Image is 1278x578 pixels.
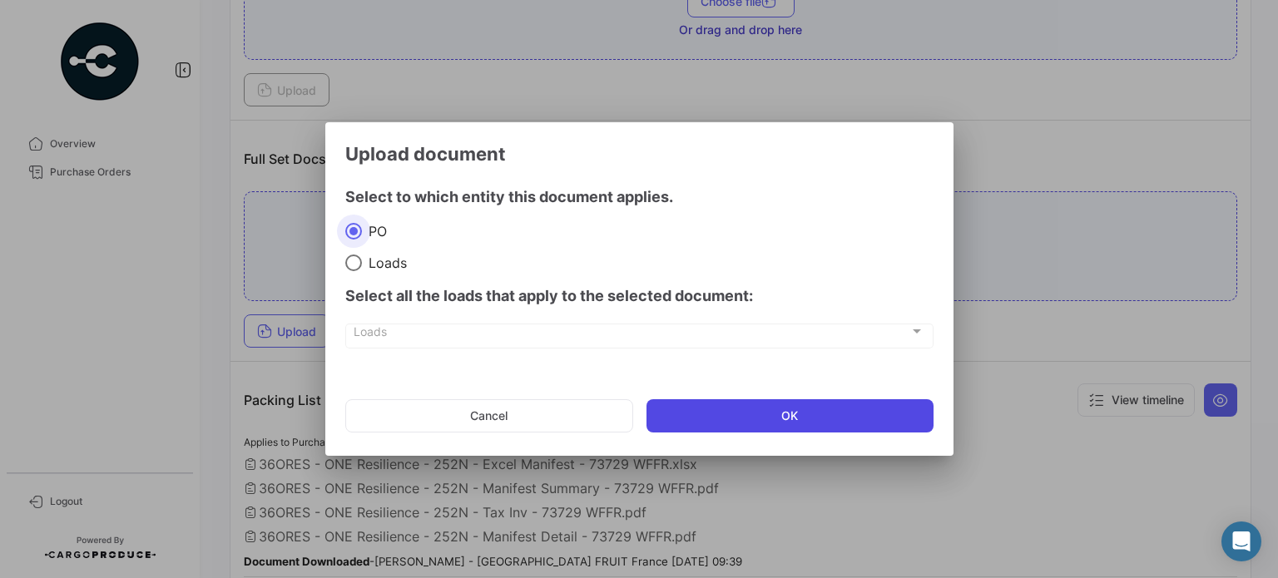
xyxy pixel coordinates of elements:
[354,328,909,342] span: Loads
[1221,521,1261,561] div: Abrir Intercom Messenger
[345,284,934,308] h4: Select all the loads that apply to the selected document:
[345,399,634,432] button: Cancel
[362,223,387,240] span: PO
[345,185,934,209] h4: Select to which entity this document applies.
[362,254,407,271] span: Loads
[646,399,934,432] button: OK
[345,142,934,165] h3: Upload document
